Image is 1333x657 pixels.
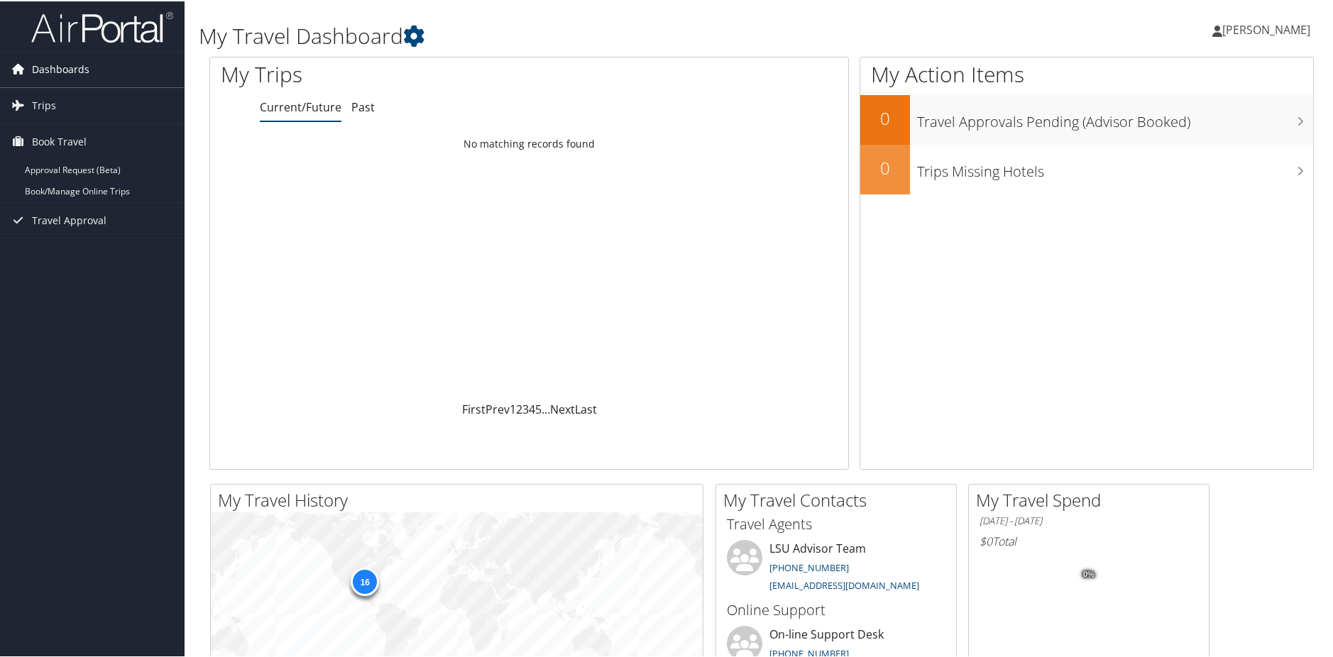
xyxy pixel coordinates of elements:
span: … [542,400,550,416]
a: Past [351,98,375,114]
h6: Total [980,532,1198,548]
h1: My Travel Dashboard [199,20,949,50]
a: 0Travel Approvals Pending (Advisor Booked) [860,94,1313,143]
a: Next [550,400,575,416]
h2: 0 [860,155,910,179]
a: 3 [522,400,529,416]
a: First [462,400,486,416]
span: $0 [980,532,992,548]
td: No matching records found [210,130,848,155]
a: 4 [529,400,535,416]
span: Travel Approval [32,201,106,237]
a: 5 [535,400,542,416]
span: Book Travel [32,123,87,158]
div: 16 [351,566,379,595]
h1: My Action Items [860,58,1313,88]
a: Prev [486,400,510,416]
a: 1 [510,400,516,416]
h3: Travel Agents [727,513,945,533]
a: Last [575,400,597,416]
a: 2 [516,400,522,416]
span: Trips [32,87,56,122]
h2: My Travel Contacts [723,487,956,511]
a: 0Trips Missing Hotels [860,143,1313,193]
h3: Travel Approvals Pending (Advisor Booked) [917,104,1313,131]
a: [EMAIL_ADDRESS][DOMAIN_NAME] [769,578,919,590]
li: LSU Advisor Team [720,539,953,597]
h3: Trips Missing Hotels [917,153,1313,180]
img: airportal-logo.png [31,9,173,43]
h1: My Trips [221,58,572,88]
h3: Online Support [727,599,945,619]
span: [PERSON_NAME] [1222,21,1310,36]
tspan: 0% [1083,569,1095,578]
h6: [DATE] - [DATE] [980,513,1198,526]
a: Current/Future [260,98,341,114]
h2: 0 [860,105,910,129]
span: Dashboards [32,50,89,86]
h2: My Travel History [218,487,703,511]
h2: My Travel Spend [976,487,1209,511]
a: [PERSON_NAME] [1212,7,1324,50]
a: [PHONE_NUMBER] [769,560,849,573]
